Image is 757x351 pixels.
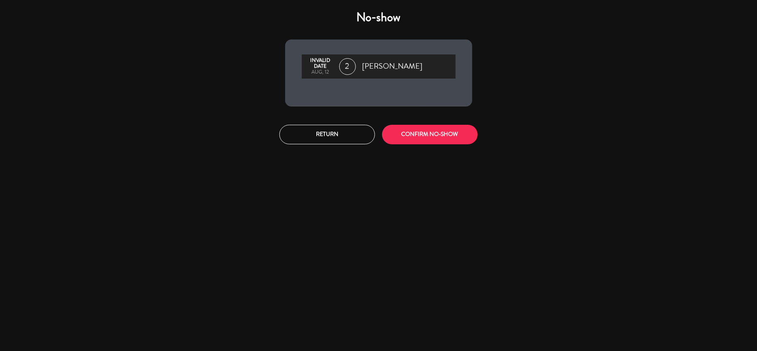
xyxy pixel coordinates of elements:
[339,58,356,75] span: 2
[279,125,375,144] button: Return
[306,69,335,75] div: Aug, 12
[362,60,423,73] span: [PERSON_NAME]
[285,10,472,25] h4: No-show
[306,58,335,69] div: Invalid date
[382,125,478,144] button: CONFIRM NO-SHOW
